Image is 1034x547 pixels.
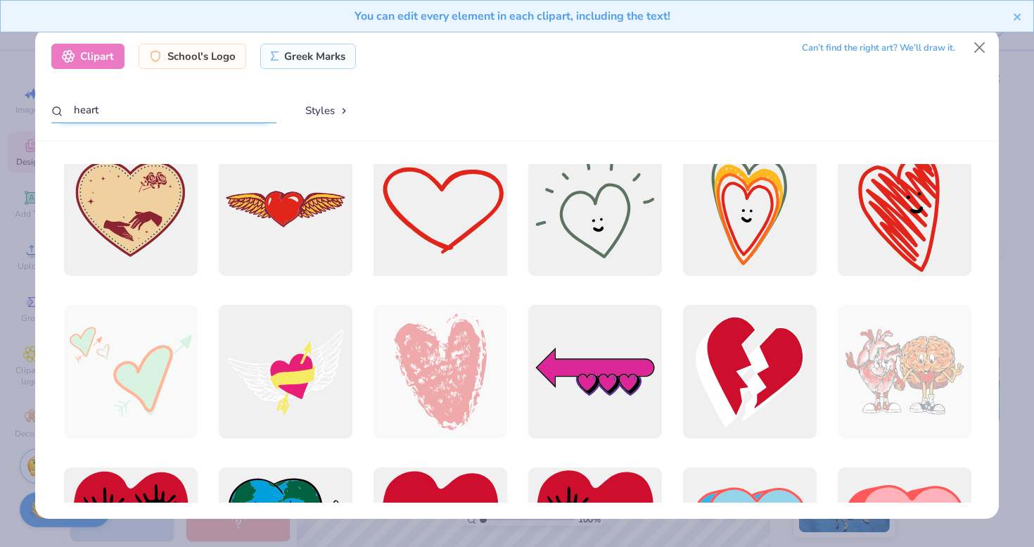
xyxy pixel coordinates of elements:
[260,44,357,69] div: Greek Marks
[966,34,993,61] button: Close
[139,44,246,69] div: School's Logo
[291,97,364,124] button: Styles
[802,36,955,61] div: Can’t find the right art? We’ll draw it.
[1013,8,1023,25] button: close
[11,8,1013,25] div: You can edit every element in each clipart, including the text!
[51,44,125,69] div: Clipart
[51,97,276,123] input: Search by name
